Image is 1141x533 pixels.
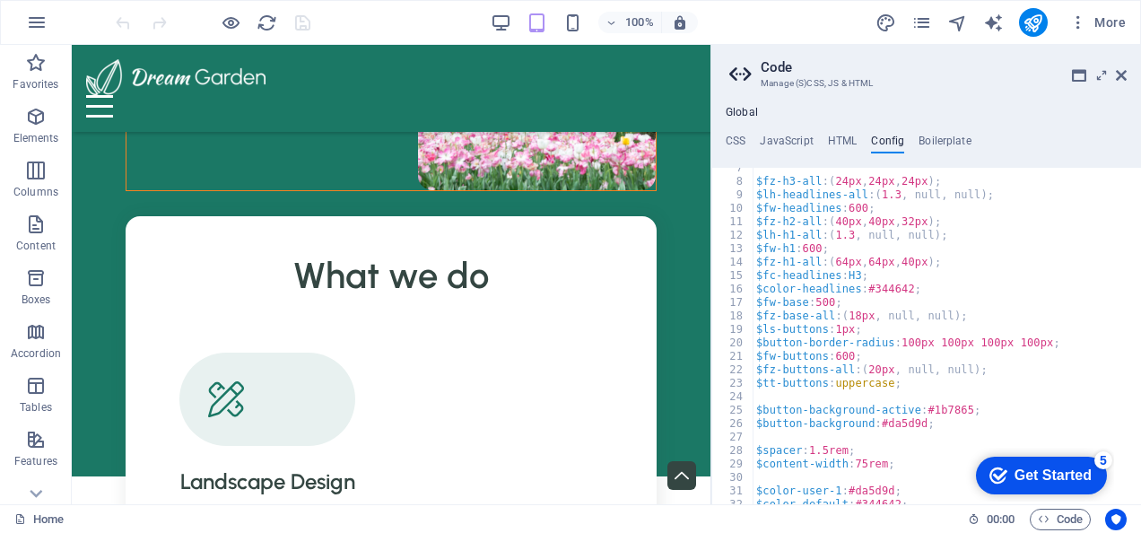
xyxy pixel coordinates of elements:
button: Click here to leave preview mode and continue editing [220,12,241,33]
i: Reload page [257,13,277,33]
button: design [875,12,897,33]
button: Code [1030,509,1091,530]
p: Features [14,454,57,468]
div: 24 [712,390,754,404]
i: On resize automatically adjust zoom level to fit chosen device. [672,14,688,31]
h4: JavaScript [760,135,813,154]
span: Code [1038,509,1083,530]
i: Pages (Ctrl+Alt+S) [911,13,932,33]
h4: Config [871,135,904,154]
span: : [999,512,1002,526]
div: 11 [712,215,754,229]
p: Tables [20,400,52,415]
span: 00 00 [987,509,1015,530]
h4: Boilerplate [919,135,971,154]
div: 28 [712,444,754,458]
p: Content [16,239,56,253]
div: 17 [712,296,754,310]
div: 13 [712,242,754,256]
div: 22 [712,363,754,377]
button: text_generator [983,12,1005,33]
h3: Manage (S)CSS, JS & HTML [761,75,1091,92]
div: 26 [712,417,754,431]
div: 18 [712,310,754,323]
a: Click to cancel selection. Double-click to open Pages [14,509,64,530]
div: 29 [712,458,754,471]
p: Accordion [11,346,61,361]
div: 30 [712,471,754,485]
button: pages [911,12,933,33]
div: 7 [712,162,754,175]
button: navigator [947,12,969,33]
p: Columns [13,185,58,199]
div: 9 [712,188,754,202]
div: 23 [712,377,754,390]
h2: Code [761,59,1127,75]
div: 15 [712,269,754,283]
div: 16 [712,283,754,296]
i: Navigator [947,13,968,33]
button: 100% [598,12,662,33]
div: 25 [712,404,754,417]
div: Get Started [53,20,130,36]
div: 12 [712,229,754,242]
p: Boxes [22,293,51,307]
div: 20 [712,336,754,350]
button: More [1062,8,1133,37]
div: 31 [712,485,754,498]
div: 14 [712,256,754,269]
h4: Global [726,106,758,120]
div: 8 [712,175,754,188]
div: Get Started 5 items remaining, 0% complete [14,9,145,47]
span: More [1069,13,1126,31]
i: Publish [1023,13,1043,33]
button: Usercentrics [1105,509,1127,530]
div: 21 [712,350,754,363]
i: AI Writer [983,13,1004,33]
p: Favorites [13,77,58,92]
h4: CSS [726,135,745,154]
div: 10 [712,202,754,215]
div: 27 [712,431,754,444]
div: 19 [712,323,754,336]
p: Elements [13,131,59,145]
div: 5 [133,4,151,22]
button: publish [1019,8,1048,37]
h6: 100% [625,12,654,33]
button: reload [256,12,277,33]
h4: HTML [828,135,858,154]
div: 32 [712,498,754,511]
